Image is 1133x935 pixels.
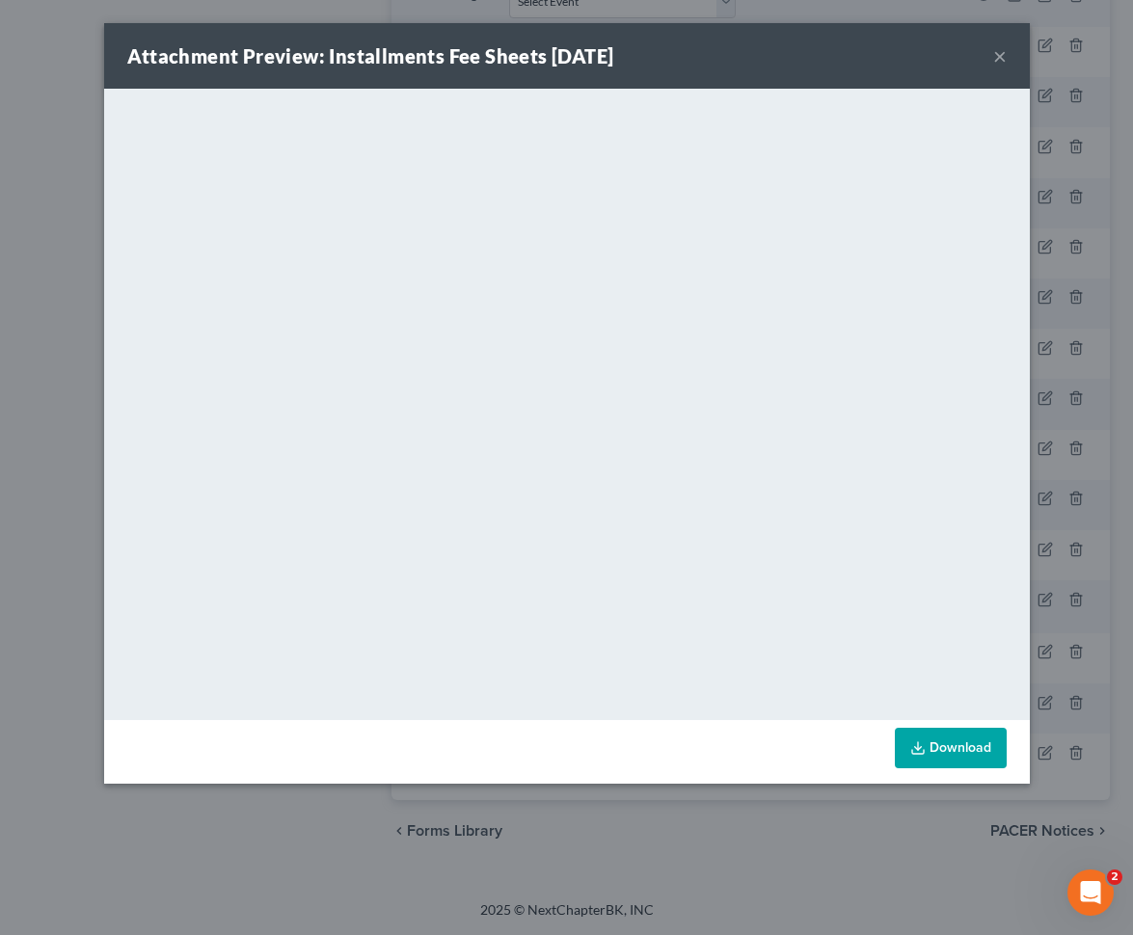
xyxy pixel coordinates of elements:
iframe: <object ng-attr-data='[URL][DOMAIN_NAME]' type='application/pdf' width='100%' height='650px'></ob... [104,89,1030,715]
strong: Attachment Preview: Installments Fee Sheets [DATE] [127,44,614,67]
iframe: Intercom live chat [1067,869,1114,916]
span: 2 [1107,869,1122,885]
button: × [993,44,1007,67]
a: Download [895,728,1007,768]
